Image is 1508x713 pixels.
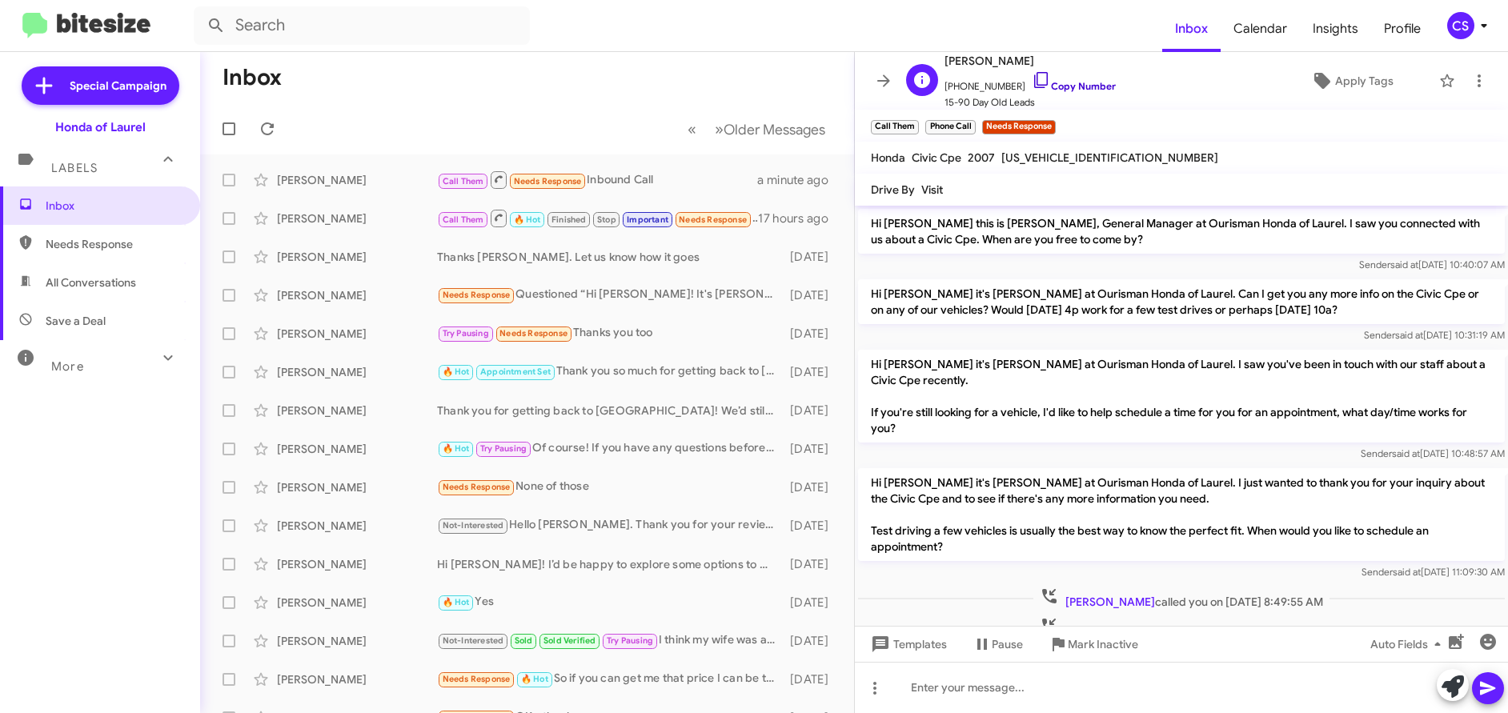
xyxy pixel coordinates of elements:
div: Thank you so much for getting back to [GEOGRAPHIC_DATA], [PERSON_NAME]! If you ever need anything... [437,363,783,381]
button: Apply Tags [1272,66,1431,95]
div: [DATE] [783,479,841,495]
button: Mark Inactive [1036,630,1151,659]
span: [US_VEHICLE_IDENTIFICATION_NUMBER] [1001,150,1218,165]
small: Needs Response [982,120,1056,134]
div: Hi [PERSON_NAME]! I’d be happy to explore some options to work around the markup for you. Are you... [437,556,783,572]
p: Hi [PERSON_NAME] it's [PERSON_NAME] at Ourisman Honda of Laurel. Can I get you any more info on t... [858,279,1505,324]
p: Hi [PERSON_NAME] it's [PERSON_NAME] at Ourisman Honda of Laurel. I just wanted to thank you for y... [858,468,1505,561]
h1: Inbox [223,65,282,90]
div: [PERSON_NAME] [277,479,437,495]
a: Profile [1371,6,1434,52]
div: [PERSON_NAME] [277,595,437,611]
span: Older Messages [724,121,825,138]
div: [DATE] [783,518,841,534]
div: [PERSON_NAME] [277,326,437,342]
span: Save a Deal [46,313,106,329]
span: [PERSON_NAME] [945,51,1116,70]
span: 🔥 Hot [443,367,470,377]
nav: Page navigation example [679,113,835,146]
div: [PERSON_NAME] [277,403,437,419]
div: [PERSON_NAME] [277,172,437,188]
span: said at [1393,566,1421,578]
div: [DATE] [783,287,841,303]
div: [PERSON_NAME] [277,287,437,303]
div: Inbound Call [437,170,757,190]
div: Inbound Call [437,208,758,228]
a: Inbox [1162,6,1221,52]
span: Visit [921,182,943,197]
div: [PERSON_NAME] [277,210,437,226]
div: CS [1447,12,1474,39]
span: [PERSON_NAME] [1065,624,1155,639]
span: Special Campaign [70,78,166,94]
span: Mark Inactive [1068,630,1138,659]
span: Drive By [871,182,915,197]
span: called you on [DATE] 8:49:55 AM [1033,587,1330,610]
span: Sold [515,635,533,646]
a: Copy Number [1032,80,1116,92]
span: Try Pausing [607,635,653,646]
span: All Conversations [46,274,136,290]
span: Not-Interested [443,520,504,531]
span: Needs Response [46,236,182,252]
span: 15-90 Day Old Leads [945,94,1116,110]
div: [PERSON_NAME] [277,633,437,649]
div: [DATE] [783,326,841,342]
span: Sender [DATE] 10:31:19 AM [1364,329,1505,341]
button: CS [1434,12,1490,39]
div: Of course! If you have any questions before then, feel free to reach out anytime. I’m more than h... [437,439,783,458]
span: Honda [871,150,905,165]
span: 🔥 Hot [443,597,470,607]
span: [PERSON_NAME] [1065,595,1155,609]
div: So if you can get me that price I can be there [DATE] [437,670,783,688]
div: [DATE] [783,671,841,687]
div: [PERSON_NAME] [277,556,437,572]
span: Insights [1300,6,1371,52]
span: called you on [DATE] 11:15:39 AM [1033,616,1330,639]
span: Pause [992,630,1023,659]
button: Next [705,113,835,146]
button: Pause [960,630,1036,659]
div: [PERSON_NAME] [277,518,437,534]
span: Labels [51,161,98,175]
span: Needs Response [514,176,582,186]
p: Hi [PERSON_NAME] this is [PERSON_NAME], General Manager at Ourisman Honda of Laurel. I saw you co... [858,209,1505,254]
div: [DATE] [783,364,841,380]
span: Important [627,214,668,225]
span: said at [1395,329,1423,341]
span: Needs Response [443,674,511,684]
span: Finished [551,214,587,225]
div: [PERSON_NAME] [277,364,437,380]
div: [DATE] [783,633,841,649]
span: [PHONE_NUMBER] [945,70,1116,94]
span: Needs Response [443,482,511,492]
span: Sender [DATE] 10:40:07 AM [1359,258,1505,270]
span: Try Pausing [443,328,489,338]
span: Not-Interested [443,635,504,646]
span: Inbox [46,198,182,214]
small: Phone Call [925,120,975,134]
span: 🔥 Hot [443,443,470,454]
div: [PERSON_NAME] [277,441,437,457]
span: said at [1390,258,1418,270]
span: 2007 [968,150,995,165]
p: Hi [PERSON_NAME] it's [PERSON_NAME] at Ourisman Honda of Laurel. I saw you've been in touch with ... [858,350,1505,443]
a: Calendar [1221,6,1300,52]
span: 🔥 Hot [521,674,548,684]
div: Thanks [PERSON_NAME]. Let us know how it goes [437,249,783,265]
button: Templates [855,630,960,659]
span: Sold Verified [543,635,596,646]
span: said at [1392,447,1420,459]
span: Needs Response [679,214,747,225]
span: Call Them [443,214,484,225]
span: Needs Response [443,290,511,300]
span: Sender [DATE] 10:48:57 AM [1361,447,1505,459]
div: Yes [437,593,783,611]
span: More [51,359,84,374]
span: Apply Tags [1335,66,1394,95]
div: [PERSON_NAME] [277,249,437,265]
div: [DATE] [783,595,841,611]
span: Try Pausing [480,443,527,454]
